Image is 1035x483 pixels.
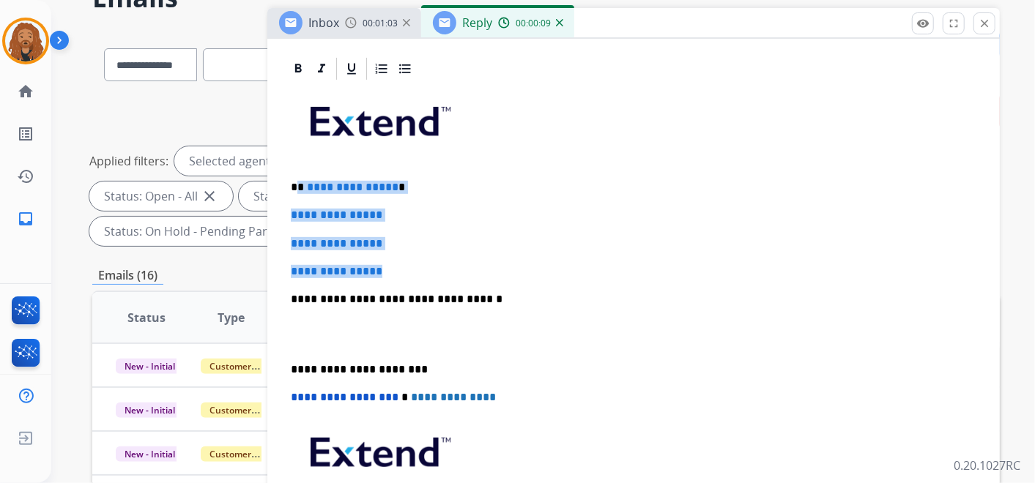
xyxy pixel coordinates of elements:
[5,20,46,61] img: avatar
[218,309,245,326] span: Type
[394,58,416,80] div: Bullet List
[311,58,333,80] div: Italic
[116,359,184,374] span: New - Initial
[462,15,492,31] span: Reply
[174,146,303,176] div: Selected agents: 3
[201,359,296,374] span: Customer Support
[116,446,184,462] span: New - Initial
[17,210,34,228] mat-icon: inbox
[978,17,991,30] mat-icon: close
[89,181,233,211] div: Status: Open - All
[341,58,363,80] div: Underline
[516,18,551,29] span: 00:00:09
[17,168,34,185] mat-icon: history
[947,17,960,30] mat-icon: fullscreen
[916,17,930,30] mat-icon: remove_red_eye
[287,58,309,80] div: Bold
[89,152,168,170] p: Applied filters:
[201,446,296,462] span: Customer Support
[17,83,34,100] mat-icon: home
[308,15,339,31] span: Inbox
[363,18,398,29] span: 00:01:03
[201,187,218,205] mat-icon: close
[89,217,313,246] div: Status: On Hold - Pending Parts
[201,402,296,418] span: Customer Support
[127,309,166,326] span: Status
[239,181,393,211] div: Status: New - Initial
[17,125,34,143] mat-icon: list_alt
[116,402,184,418] span: New - Initial
[371,58,393,80] div: Ordered List
[954,457,1020,474] p: 0.20.1027RC
[92,266,163,285] p: Emails (16)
